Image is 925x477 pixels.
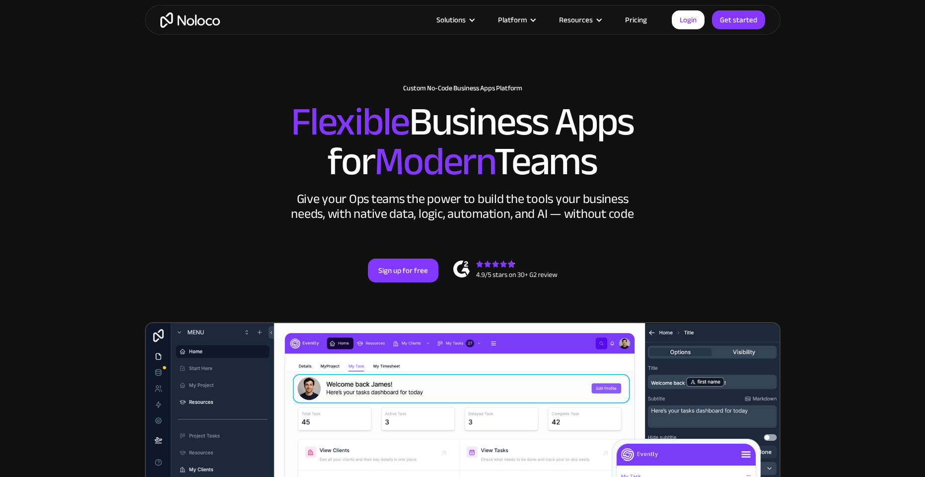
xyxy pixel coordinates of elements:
[672,10,705,29] a: Login
[712,10,765,29] a: Get started
[436,13,466,26] div: Solutions
[424,13,486,26] div: Solutions
[291,85,409,159] span: Flexible
[374,125,494,199] span: Modern
[289,192,637,221] div: Give your Ops teams the power to build the tools your business needs, with native data, logic, au...
[498,13,527,26] div: Platform
[160,12,220,28] a: home
[559,13,593,26] div: Resources
[547,13,613,26] div: Resources
[486,13,547,26] div: Platform
[155,102,771,182] h2: Business Apps for Teams
[613,13,659,26] a: Pricing
[368,259,438,282] a: Sign up for free
[155,84,771,92] h1: Custom No-Code Business Apps Platform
